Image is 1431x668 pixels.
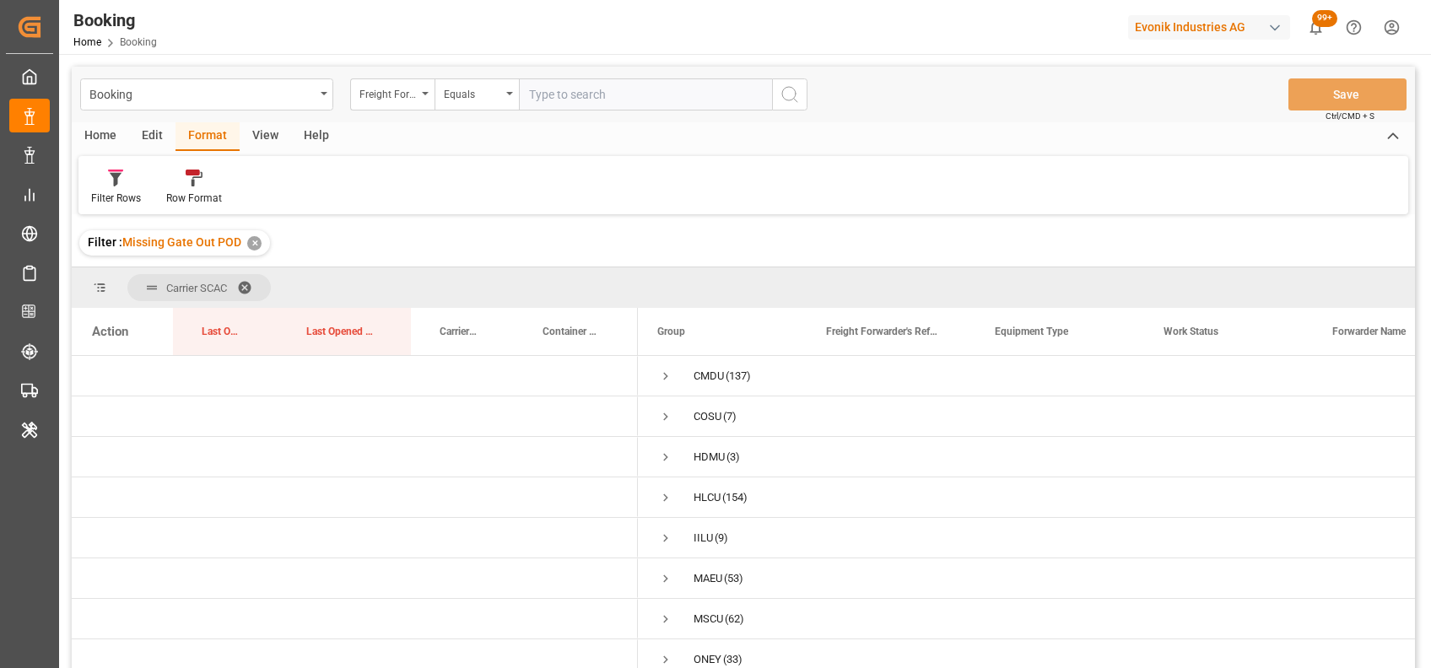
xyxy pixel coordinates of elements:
button: Save [1288,78,1407,110]
span: (137) [726,357,751,396]
div: Press SPACE to select this row. [72,356,638,396]
span: (154) [722,478,748,517]
div: MSCU [694,600,723,638]
span: Last Opened By [306,326,375,337]
div: Press SPACE to select this row. [72,437,638,477]
span: Carrier SCAC [166,282,227,294]
span: (7) [723,397,737,436]
span: Ctrl/CMD + S [1326,110,1374,122]
div: Edit [129,122,175,151]
div: ✕ [247,236,262,250]
span: Forwarder Name [1332,326,1406,337]
span: (3) [726,438,740,477]
div: View [240,122,291,151]
div: Press SPACE to select this row. [72,558,638,599]
button: Evonik Industries AG [1128,11,1297,43]
div: HLCU [694,478,721,517]
div: Filter Rows [91,191,141,206]
span: Container No. [543,326,602,337]
div: Equals [444,83,501,102]
span: (62) [725,600,744,638]
span: Last Opened Date [202,326,242,337]
div: HDMU [694,438,725,477]
div: MAEU [694,559,722,598]
a: Home [73,36,101,48]
span: Work Status [1164,326,1218,337]
div: Help [291,122,342,151]
span: Missing Gate Out POD [122,235,241,249]
div: COSU [694,397,721,436]
div: Press SPACE to select this row. [72,518,638,558]
div: Format [175,122,240,151]
button: show 102 new notifications [1297,8,1335,46]
span: Group [657,326,685,337]
div: Home [72,122,129,151]
span: Filter : [88,235,122,249]
span: (53) [724,559,743,598]
button: open menu [350,78,435,110]
div: Press SPACE to select this row. [72,599,638,639]
div: Action [92,324,128,339]
div: Booking [89,83,315,104]
span: Carrier Booking No. [440,326,478,337]
div: IILU [694,519,713,558]
button: search button [772,78,807,110]
div: CMDU [694,357,724,396]
span: Freight Forwarder's Reference No. [826,326,939,337]
div: Booking [73,8,157,33]
div: Row Format [166,191,222,206]
span: 99+ [1312,10,1337,27]
input: Type to search [519,78,772,110]
div: Press SPACE to select this row. [72,396,638,437]
div: Press SPACE to select this row. [72,477,638,518]
button: open menu [435,78,519,110]
button: Help Center [1335,8,1373,46]
div: Freight Forwarder's Reference No. [359,83,417,102]
button: open menu [80,78,333,110]
span: (9) [715,519,728,558]
span: Equipment Type [995,326,1068,337]
div: Evonik Industries AG [1128,15,1290,40]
